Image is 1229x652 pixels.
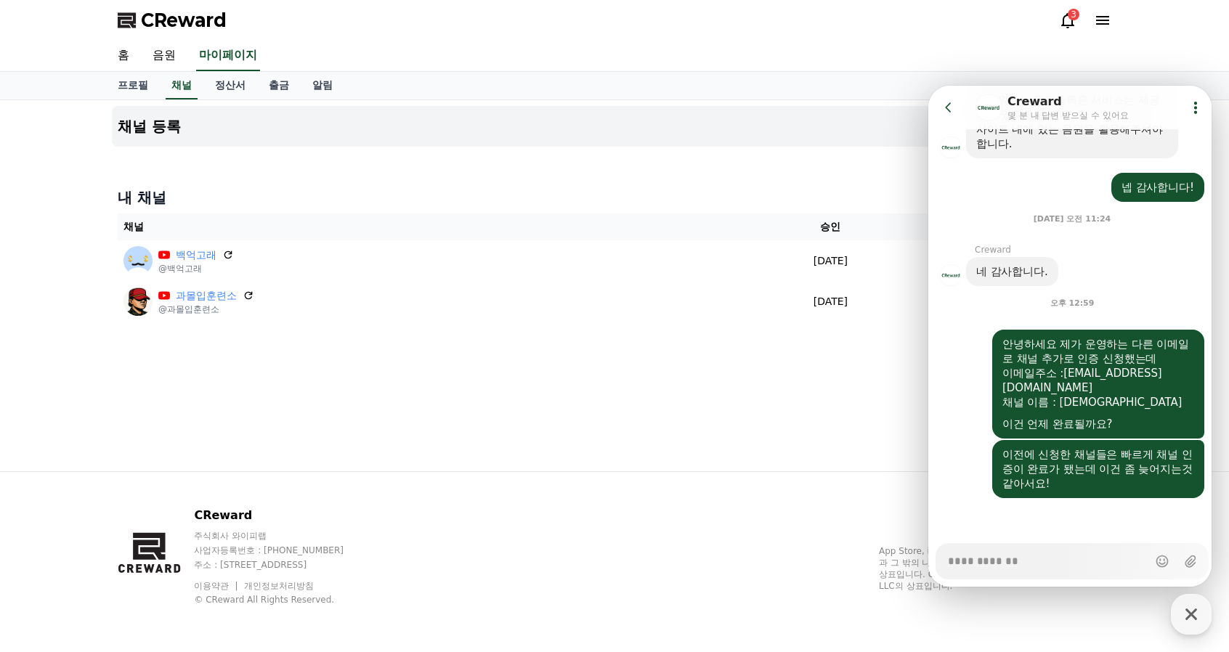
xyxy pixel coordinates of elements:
[158,263,234,274] p: @백억고래
[141,41,187,71] a: 음원
[118,118,181,134] h4: 채널 등록
[196,41,260,71] a: 마이페이지
[1059,12,1076,29] a: 3
[194,594,371,606] p: © CReward All Rights Reserved.
[257,72,301,99] a: 출금
[301,72,344,99] a: 알림
[194,559,371,571] p: 주소 : [STREET_ADDRESS]
[176,248,216,263] a: 백억고래
[1068,9,1079,20] div: 3
[194,545,371,556] p: 사업자등록번호 : [PHONE_NUMBER]
[141,9,227,32] span: CReward
[118,213,731,240] th: 채널
[106,41,141,71] a: 홈
[118,9,227,32] a: CReward
[879,545,1111,592] p: App Store, iCloud, iCloud Drive 및 iTunes Store는 미국과 그 밖의 나라 및 지역에서 등록된 Apple Inc.의 서비스 상표입니다. Goo...
[194,507,371,524] p: CReward
[928,86,1212,587] iframe: Channel chat
[194,530,371,542] p: 주식회사 와이피랩
[123,246,153,275] img: 백억고래
[203,72,257,99] a: 정산서
[123,287,153,316] img: 과몰입훈련소
[194,581,240,591] a: 이용약관
[731,213,930,240] th: 승인
[118,187,1111,208] h4: 내 채널
[166,72,198,99] a: 채널
[737,253,924,269] p: [DATE]
[244,581,314,591] a: 개인정보처리방침
[106,72,160,99] a: 프로필
[112,106,1117,147] button: 채널 등록
[176,288,237,303] a: 과몰입훈련소
[158,303,254,315] p: @과몰입훈련소
[737,294,924,309] p: [DATE]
